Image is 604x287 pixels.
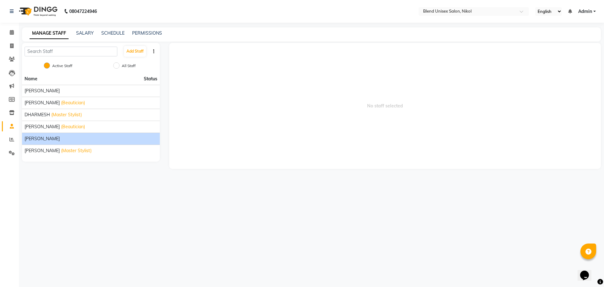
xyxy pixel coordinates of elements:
span: (Master Stylist) [61,147,92,154]
img: logo [16,3,59,20]
input: Search Staff [25,47,117,56]
span: (Beautician) [61,123,85,130]
span: (Beautician) [61,100,85,106]
span: [PERSON_NAME] [25,135,60,142]
button: Add Staff [124,46,146,57]
a: PERMISSIONS [132,30,162,36]
span: No staff selected [169,43,601,169]
span: [PERSON_NAME] [25,100,60,106]
span: Status [144,76,157,82]
span: DHARMESH [25,112,50,118]
a: SCHEDULE [101,30,125,36]
span: [PERSON_NAME] [25,88,60,94]
b: 08047224946 [69,3,97,20]
label: All Staff [122,63,136,69]
iframe: chat widget [578,262,598,281]
span: [PERSON_NAME] [25,123,60,130]
label: Active Staff [52,63,72,69]
span: (Master Stylist) [51,112,82,118]
a: SALARY [76,30,94,36]
span: [PERSON_NAME] [25,147,60,154]
span: Admin [578,8,592,15]
a: MANAGE STAFF [30,28,69,39]
span: Name [25,76,37,82]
